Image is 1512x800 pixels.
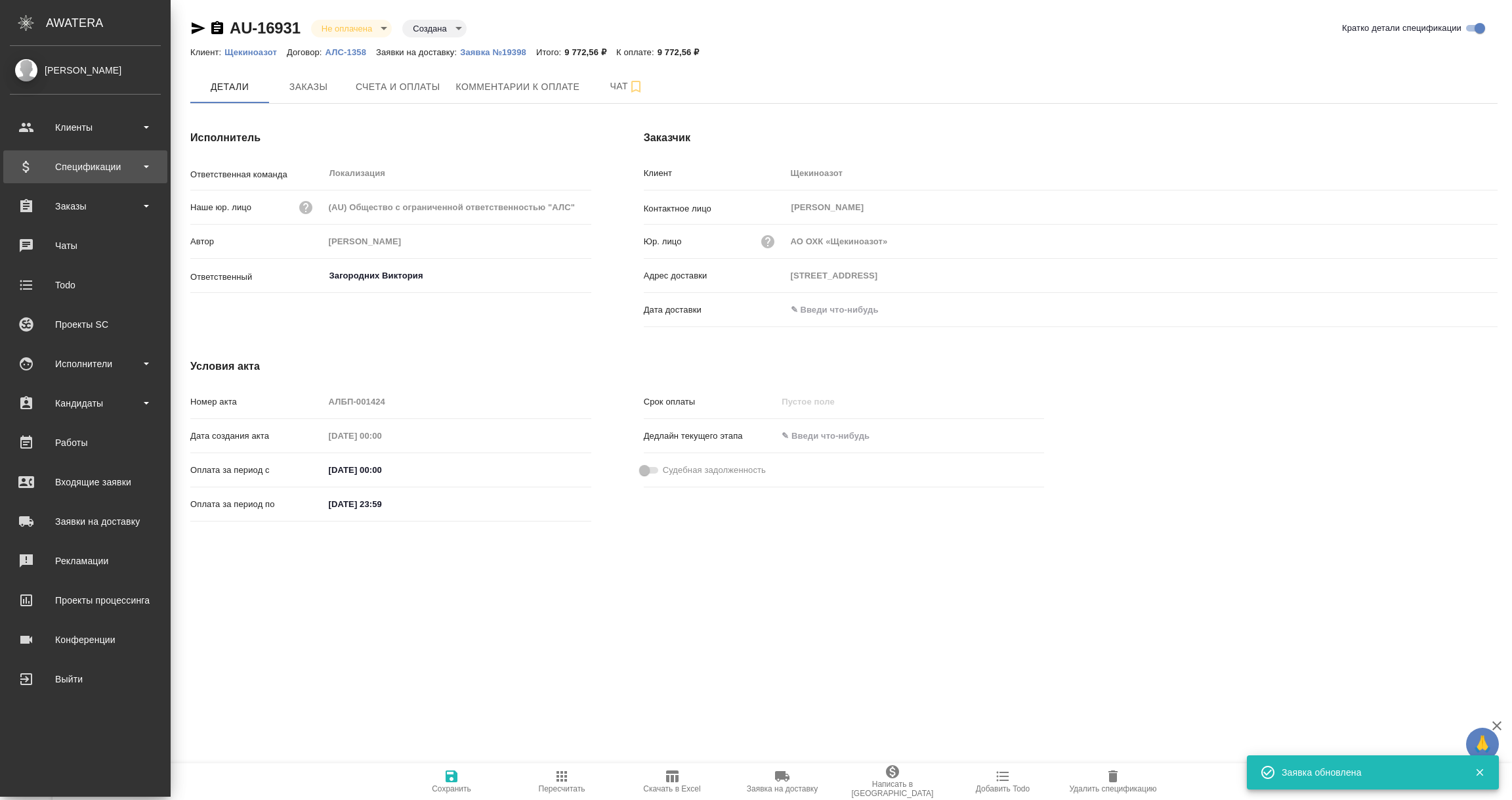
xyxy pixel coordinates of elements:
[10,551,161,571] div: Рекламации
[190,359,1044,374] h4: Условия акта
[3,584,167,617] a: Проекты процессинга
[10,630,161,650] div: Конференции
[3,308,167,341] a: Проекты SC
[190,498,324,511] p: Оплата за период по
[539,784,585,793] span: Пересчитать
[1058,763,1168,800] button: Удалить спецификацию
[318,23,376,34] button: Не оплачена
[224,47,287,57] p: Щекиноазот
[376,47,460,57] p: Заявки на доставку:
[507,763,617,800] button: Пересчитать
[837,763,948,800] button: Написать в [GEOGRAPHIC_DATA]
[190,130,591,146] h4: Исполнитель
[644,202,786,215] p: Контактное лицо
[3,623,167,656] a: Конференции
[644,303,786,317] p: Дата доставки
[727,763,837,800] button: Заявка на доставку
[1466,767,1493,778] button: Закрыть
[324,198,591,217] input: Пустое поле
[46,10,171,36] div: AWATERA
[324,232,591,251] input: Пустое поле
[325,47,376,57] p: АЛС-1358
[644,269,786,282] p: Адрес доставки
[10,157,161,177] div: Спецификации
[10,590,161,610] div: Проекты процессинга
[10,118,161,137] div: Клиенты
[1342,22,1461,35] span: Кратко детали спецификации
[3,505,167,538] a: Заявки на доставку
[584,275,587,277] button: Open
[324,495,439,514] input: ✎ Введи что-нибудь
[786,232,1498,251] input: Пустое поле
[644,167,786,180] p: Клиент
[1069,784,1156,793] span: Удалить спецификацию
[402,20,466,37] div: Не оплачена
[460,47,536,57] p: Заявка №19398
[10,393,161,413] div: Кандидаты
[616,47,658,57] p: К оплате:
[845,780,940,798] span: Написать в [GEOGRAPHIC_DATA]
[3,426,167,459] a: Работы
[3,466,167,499] a: Входящие заявки
[976,784,1030,793] span: Добавить Todo
[3,229,167,262] a: Чаты
[190,47,224,57] p: Клиент:
[786,300,901,319] input: ✎ Введи что-нибудь
[456,79,580,95] span: Комментарии к оплате
[1466,728,1499,761] button: 🙏
[948,763,1058,800] button: Добавить Todo
[409,23,450,34] button: Создана
[190,235,324,248] p: Автор
[230,19,301,37] a: AU-16931
[10,472,161,492] div: Входящие заявки
[3,663,167,696] a: Выйти
[644,235,682,248] p: Юр. лицо
[190,201,251,214] p: Наше юр. лицо
[324,392,591,411] input: Пустое поле
[595,78,658,95] span: Чат
[10,275,161,295] div: Todo
[644,395,778,409] p: Срок оплаты
[1471,730,1494,758] span: 🙏
[10,512,161,531] div: Заявки на доставку
[432,784,471,793] span: Сохранить
[747,784,818,793] span: Заявка на доставку
[564,47,616,57] p: 9 772,56 ₽
[287,47,325,57] p: Договор:
[3,269,167,301] a: Todo
[10,433,161,453] div: Работы
[190,395,324,409] p: Номер акта
[277,79,340,95] span: Заказы
[190,271,324,284] p: Ответственный
[10,63,161,78] div: [PERSON_NAME]
[536,47,564,57] p: Итого:
[10,669,161,689] div: Выйти
[324,426,439,445] input: Пустое поле
[1282,766,1455,779] div: Заявка обновлена
[190,430,324,443] p: Дата создания акта
[10,236,161,256] div: Чаты
[190,168,324,181] p: Ответственная команда
[190,20,206,36] button: Скопировать ссылку для ЯМессенджера
[396,763,507,800] button: Сохранить
[10,315,161,334] div: Проекты SC
[10,354,161,374] div: Исполнители
[209,20,225,36] button: Скопировать ссылку
[617,763,727,800] button: Скачать в Excel
[663,464,766,477] span: Судебная задолженность
[644,430,778,443] p: Дедлайн текущего этапа
[325,46,376,57] a: АЛС-1358
[658,47,709,57] p: 9 772,56 ₽
[198,79,261,95] span: Детали
[311,20,392,37] div: Не оплачена
[777,392,892,411] input: Пустое поле
[460,46,536,59] button: Заявка №19398
[786,164,1498,183] input: Пустое поле
[777,426,892,445] input: ✎ Введи что-нибудь
[190,464,324,477] p: Оплата за период с
[628,79,644,95] svg: Подписаться
[324,460,439,479] input: ✎ Введи что-нибудь
[224,46,287,57] a: Щекиноазот
[10,196,161,216] div: Заказы
[356,79,440,95] span: Счета и оплаты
